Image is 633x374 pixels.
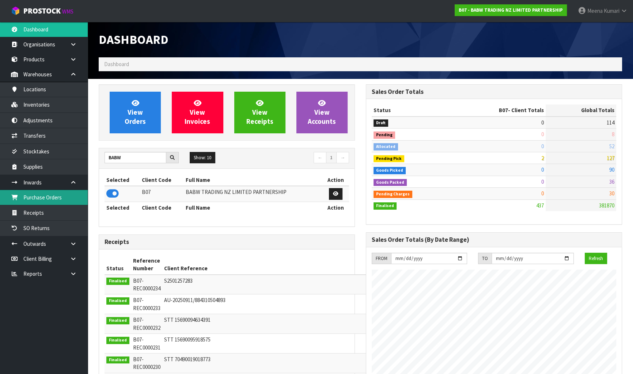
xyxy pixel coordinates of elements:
a: ViewInvoices [172,92,223,133]
th: Client Code [140,202,184,213]
span: 0 [541,143,544,150]
span: Goods Picked [374,167,406,174]
th: Status [105,255,131,275]
button: Show: 10 [190,152,215,164]
th: Global Totals [546,104,616,116]
span: View Receipts [246,99,273,126]
h3: Sales Order Totals [372,88,616,95]
th: Client Code [140,174,184,186]
th: Full Name [184,202,322,213]
h3: Receipts [105,238,349,245]
span: Finalised [106,356,129,364]
span: 0 [541,131,544,138]
span: STT 15690094634391 [164,316,211,323]
span: Kumari [604,7,619,14]
span: Draft [374,119,388,127]
span: 0 [541,119,544,126]
span: Finalised [106,317,129,324]
span: Finalised [374,202,397,210]
span: Finalised [106,337,129,344]
span: Allocated [374,143,398,150]
span: Dashboard [104,61,129,68]
span: STT 70490019018773 [164,356,211,363]
span: B07-REC0000230 [133,356,160,370]
th: Full Name [184,174,322,186]
span: ProStock [23,6,61,16]
span: B07-REC0000233 [133,297,160,311]
span: Meena [587,7,603,14]
a: ViewOrders [110,92,161,133]
span: 127 [607,154,614,161]
span: 2 [541,154,544,161]
th: Action [322,202,349,213]
span: Finalised [106,297,129,305]
a: ViewAccounts [296,92,348,133]
span: 0 [541,190,544,197]
span: 381870 [599,202,614,209]
a: 1 [326,152,337,164]
span: Pending Charges [374,191,412,198]
td: BABW TRADING NZ LIMITED PARTNERSHIP [184,186,322,202]
span: View Invoices [185,99,210,126]
span: STT 15690095918575 [164,336,211,343]
input: Search clients [105,152,166,163]
span: 8 [612,131,614,138]
a: ← [314,152,326,164]
span: View Accounts [308,99,336,126]
th: Reference Number [131,255,162,275]
span: B07-REC0000232 [133,316,160,331]
h3: Sales Order Totals (By Date Range) [372,236,616,243]
span: 36 [609,178,614,185]
th: Client Reference [162,255,405,275]
a: ViewReceipts [234,92,285,133]
th: Action [322,174,349,186]
span: B07-REC0000234 [133,277,160,292]
th: Status [372,104,452,116]
span: 0 [541,178,544,185]
button: Refresh [585,253,607,264]
div: TO [478,253,492,264]
span: Pending Pick [374,155,404,163]
span: Pending [374,131,395,139]
span: B07 [499,107,508,114]
div: FROM [372,253,391,264]
span: S2501257283 [164,277,193,284]
span: 52 [609,143,614,150]
span: 0 [541,166,544,173]
span: Finalised [106,278,129,285]
strong: B07 - BABW TRADING NZ LIMITED PARTNERSHIP [459,7,563,13]
a: → [336,152,349,164]
span: View Orders [125,99,146,126]
td: B07 [140,186,184,202]
span: 30 [609,190,614,197]
span: B07-REC0000231 [133,336,160,351]
th: - Client Totals [452,104,546,116]
img: cube-alt.png [11,6,20,15]
nav: Page navigation [232,152,349,165]
th: Selected [105,202,140,213]
span: Dashboard [99,32,168,47]
span: 437 [536,202,544,209]
th: Selected [105,174,140,186]
span: 90 [609,166,614,173]
span: AU-20250911/884310504893 [164,297,225,304]
small: WMS [62,8,73,15]
a: B07 - BABW TRADING NZ LIMITED PARTNERSHIP [455,4,567,16]
span: 114 [607,119,614,126]
span: Goods Packed [374,179,407,186]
